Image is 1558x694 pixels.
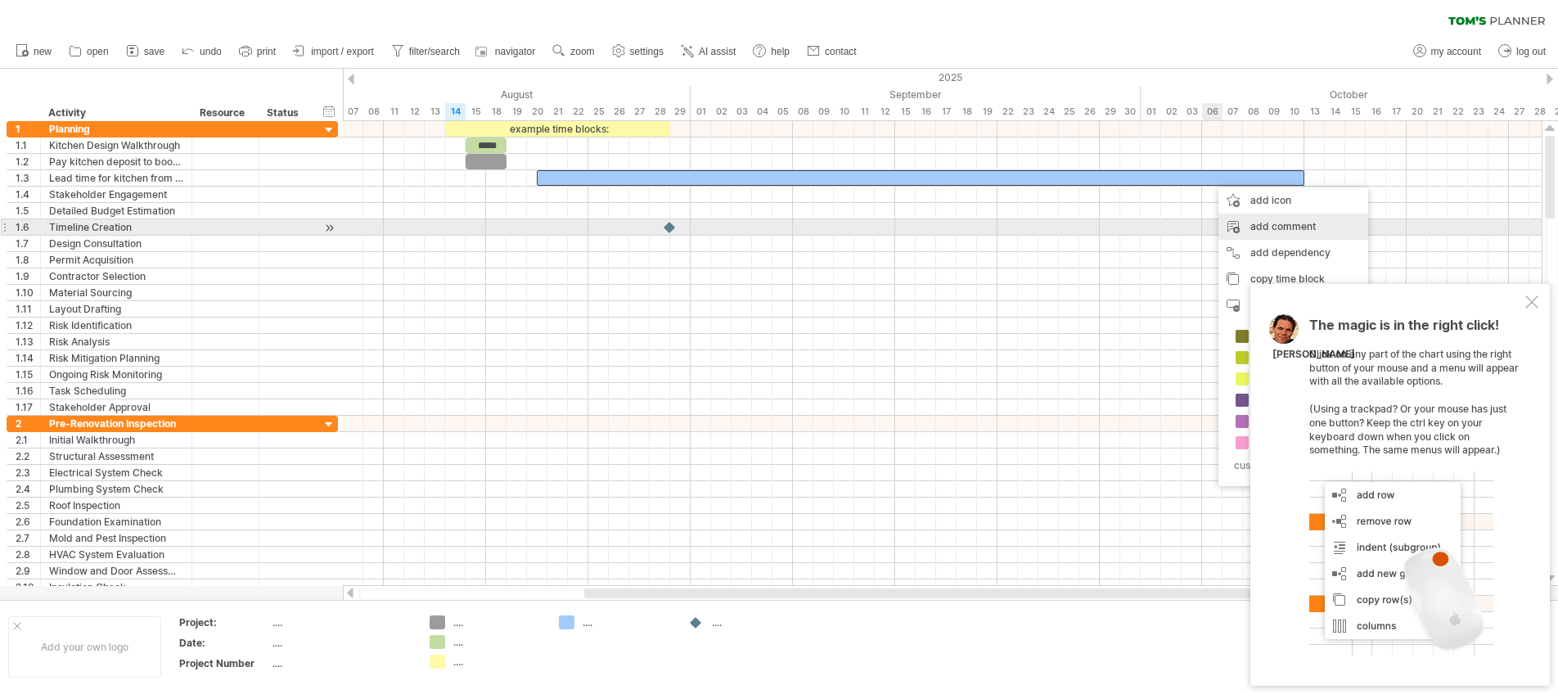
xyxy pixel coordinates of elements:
div: Date: [179,636,269,650]
div: Friday, 26 September 2025 [1079,103,1100,120]
div: Permit Acquisition [49,252,183,268]
span: copy time block [1250,273,1325,285]
span: save [144,46,164,57]
div: scroll to activity [322,219,337,237]
div: 1.5 [16,203,40,219]
div: Risk Mitigation Planning [49,350,183,366]
div: August 2025 [261,86,691,103]
span: The magic is in the right click! [1309,317,1499,341]
div: Wednesday, 10 September 2025 [834,103,854,120]
span: navigator [495,46,535,57]
div: Initial Walkthrough [49,432,183,448]
div: Friday, 10 October 2025 [1284,103,1304,120]
div: Tuesday, 26 August 2025 [609,103,629,120]
div: 2.2 [16,448,40,464]
div: Stakeholder Engagement [49,187,183,202]
div: 2.7 [16,530,40,546]
div: Tuesday, 12 August 2025 [404,103,425,120]
div: Insulation Check [49,579,183,595]
span: my account [1431,46,1481,57]
div: Friday, 3 October 2025 [1182,103,1202,120]
div: Monday, 27 October 2025 [1509,103,1529,120]
div: Lead time for kitchen from [GEOGRAPHIC_DATA] [49,170,183,186]
div: Wednesday, 17 September 2025 [936,103,957,120]
div: Friday, 8 August 2025 [363,103,384,120]
div: add comment [1218,214,1368,240]
div: Design Consultation [49,236,183,251]
span: open [87,46,109,57]
div: .... [453,655,543,669]
div: Monday, 20 October 2025 [1407,103,1427,120]
div: .... [272,636,410,650]
div: Status [267,105,303,121]
div: Tuesday, 7 October 2025 [1223,103,1243,120]
div: 1.11 [16,301,40,317]
div: Wednesday, 13 August 2025 [425,103,445,120]
div: Project Number [179,656,269,670]
div: Thursday, 9 October 2025 [1263,103,1284,120]
div: Pay kitchen deposit to book works £500 [49,154,183,169]
a: save [122,41,169,62]
div: Planning [49,121,183,137]
div: Monday, 6 October 2025 [1202,103,1223,120]
div: Wednesday, 3 September 2025 [732,103,752,120]
div: Friday, 17 October 2025 [1386,103,1407,120]
div: Thursday, 4 September 2025 [752,103,772,120]
div: 1.9 [16,268,40,284]
div: Contractor Selection [49,268,183,284]
div: 1.14 [16,350,40,366]
div: Wednesday, 1 October 2025 [1141,103,1161,120]
div: Wednesday, 15 October 2025 [1345,103,1366,120]
div: 1.13 [16,334,40,349]
div: Thursday, 11 September 2025 [854,103,875,120]
div: 2.9 [16,563,40,579]
div: Tuesday, 19 August 2025 [507,103,527,120]
div: Monday, 15 September 2025 [895,103,916,120]
span: new [34,46,52,57]
div: add icon [1218,187,1368,214]
div: .... [712,615,801,629]
a: help [749,41,795,62]
div: Monday, 1 September 2025 [691,103,711,120]
a: log out [1494,41,1551,62]
div: 1.7 [16,236,40,251]
a: settings [608,41,669,62]
a: new [11,41,56,62]
div: 2.1 [16,432,40,448]
div: Monday, 13 October 2025 [1304,103,1325,120]
span: print [257,46,276,57]
div: Foundation Examination [49,514,183,530]
div: Monday, 22 September 2025 [997,103,1018,120]
div: Risk Identification [49,318,183,333]
div: 2.8 [16,547,40,562]
div: 2 [16,416,40,431]
div: Layout Drafting [49,301,183,317]
div: Friday, 24 October 2025 [1488,103,1509,120]
div: Wednesday, 8 October 2025 [1243,103,1263,120]
span: AI assist [699,46,736,57]
div: HVAC System Evaluation [49,547,183,562]
div: Tuesday, 14 October 2025 [1325,103,1345,120]
div: Wednesday, 27 August 2025 [629,103,650,120]
div: Mold and Pest Inspection [49,530,183,546]
div: 1.17 [16,399,40,415]
a: contact [803,41,862,62]
div: Roof Inspection [49,498,183,513]
div: Monday, 8 September 2025 [793,103,813,120]
div: Thursday, 16 October 2025 [1366,103,1386,120]
div: 2.4 [16,481,40,497]
div: Tuesday, 9 September 2025 [813,103,834,120]
div: Plumbing System Check [49,481,183,497]
span: zoom [570,46,594,57]
span: contact [825,46,857,57]
span: (Using a trackpad? Or your mouse has just one button? Keep the ctrl key on your keyboard down whe... [1309,403,1506,456]
div: Friday, 15 August 2025 [466,103,486,120]
div: Tuesday, 23 September 2025 [1018,103,1038,120]
div: Detailed Budget Estimation [49,203,183,219]
div: example time blocks: [445,121,670,137]
div: .... [583,615,672,629]
div: Friday, 22 August 2025 [568,103,588,120]
span: import / export [311,46,374,57]
a: print [235,41,281,62]
div: 1.1 [16,137,40,153]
